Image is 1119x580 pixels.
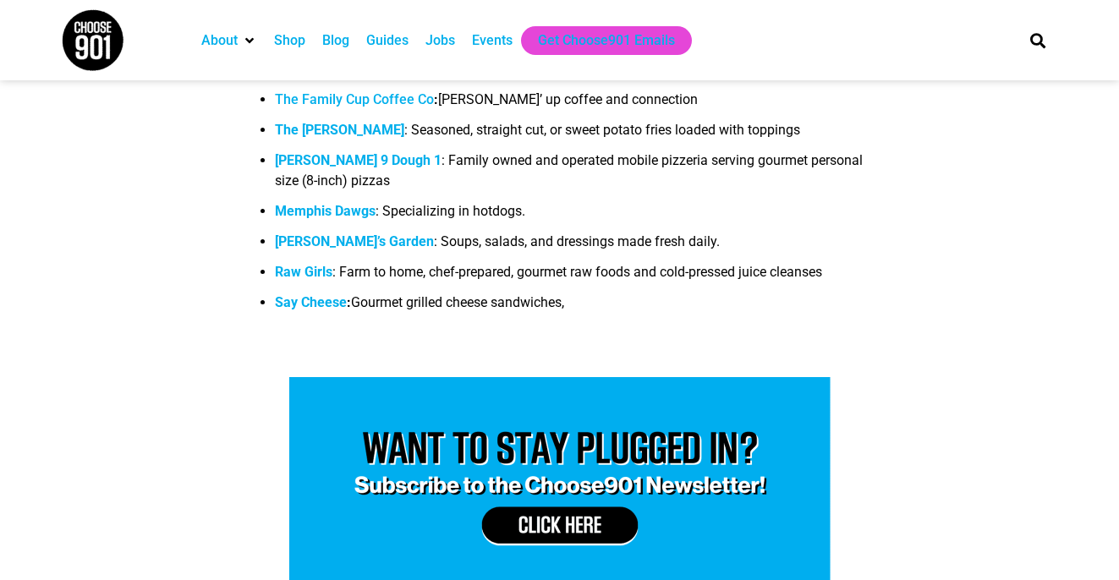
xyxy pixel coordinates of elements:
[274,30,305,51] a: Shop
[193,26,1001,55] nav: Main nav
[275,264,332,280] a: Raw Girls
[275,152,442,168] a: [PERSON_NAME] 9 Dough 1
[275,120,879,150] li: : Seasoned, straight cut, or sweet potato fries loaded with toppings
[1023,26,1051,54] div: Search
[275,91,438,107] strong: :
[366,30,409,51] a: Guides
[275,203,376,219] a: Memphis Dawgs
[275,232,879,262] li: : Soups, salads, and dressings made fresh daily.
[275,91,434,107] a: The Family Cup Coffee Co
[275,262,879,293] li: : Farm to home, chef-prepared, gourmet raw foods and cold-pressed juice cleanses
[347,294,351,310] b: :
[538,30,675,51] a: Get Choose901 Emails
[472,30,513,51] a: Events
[275,201,879,232] li: : Specializing in hotdogs.
[275,293,879,323] li: Gourmet grilled cheese sandwiches,
[425,30,455,51] a: Jobs
[275,294,347,310] a: Say Cheese
[275,90,879,120] li: [PERSON_NAME]’ up coffee and connection
[275,233,434,249] a: [PERSON_NAME]’s Garden
[201,30,238,51] a: About
[275,122,404,138] a: The [PERSON_NAME]
[322,30,349,51] a: Blog
[193,26,266,55] div: About
[275,150,879,201] li: : Family owned and operated mobile pizzeria serving gourmet personal size (8-inch) pizzas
